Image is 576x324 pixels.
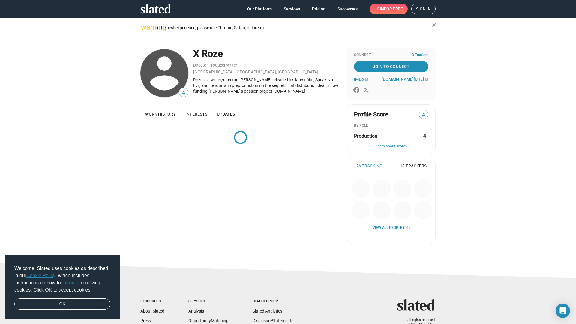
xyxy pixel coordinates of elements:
a: Sign in [411,4,436,14]
div: Resources [140,299,164,304]
span: IMDb [354,77,364,82]
div: Roze is a writer/director. [PERSON_NAME] released his latest film, Speak No Evil, and he is now i... [193,77,341,94]
a: Updates [212,107,240,121]
strong: 4 [423,133,426,139]
a: Successes [333,4,362,14]
a: Work history [140,107,181,121]
a: Producer [208,63,226,67]
a: Our Platform [242,4,277,14]
span: Production [354,133,377,139]
span: Our Platform [247,4,272,14]
a: View all People (26) [373,226,410,230]
span: for free [384,4,403,14]
span: [DOMAIN_NAME][URL] [382,77,424,82]
a: Slated Analytics [253,309,282,313]
span: Join [374,4,403,14]
a: Analysis [188,309,204,313]
span: Services [284,4,300,14]
span: Work history [145,112,176,116]
a: Join To Connect [354,61,428,72]
div: Connect [354,53,428,58]
a: OpportunityMatching [188,318,229,323]
mat-icon: open_in_new [425,77,428,81]
a: Director [193,63,208,67]
span: 4 [419,111,428,119]
a: IMDb [354,77,368,82]
a: Interests [181,107,212,121]
div: cookieconsent [5,255,120,319]
span: 13 Trackers [410,53,428,58]
a: DisclosureStatements [253,318,293,323]
span: Successes [337,4,358,14]
span: Welcome! Slated uses cookies as described in our , which includes instructions on how to of recei... [14,265,110,294]
span: Interests [185,112,207,116]
a: dismiss cookie message [14,298,110,310]
a: Services [279,4,305,14]
span: , [208,64,208,67]
mat-icon: open_in_new [365,77,368,81]
a: opt-out [61,280,76,285]
a: [DOMAIN_NAME][URL] [382,77,428,82]
div: Services [188,299,229,304]
button: Learn about scores [354,144,428,149]
a: Pricing [307,4,330,14]
span: 4 [179,89,188,97]
span: Sign in [416,4,431,14]
a: [GEOGRAPHIC_DATA], [GEOGRAPHIC_DATA], [GEOGRAPHIC_DATA] [193,70,318,74]
span: Updates [217,112,235,116]
span: Pricing [312,4,325,14]
a: Writer [226,63,237,67]
div: Slated Group [253,299,293,304]
span: 13 Trackers [400,163,427,169]
a: Press [140,318,151,323]
a: Joinfor free [370,4,408,14]
div: X Roze [193,47,341,60]
div: BY ROLE [354,123,428,128]
span: Join To Connect [355,61,427,72]
mat-icon: close [431,21,438,28]
span: 26 Tracking [356,163,382,169]
mat-icon: warning [141,24,148,31]
a: About Slated [140,309,164,313]
div: Open Intercom Messenger [556,304,570,318]
div: For the best experience, please use Chrome, Safari, or Firefox. [152,24,432,32]
a: Cookie Policy [26,273,55,278]
span: Profile Score [354,110,388,118]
